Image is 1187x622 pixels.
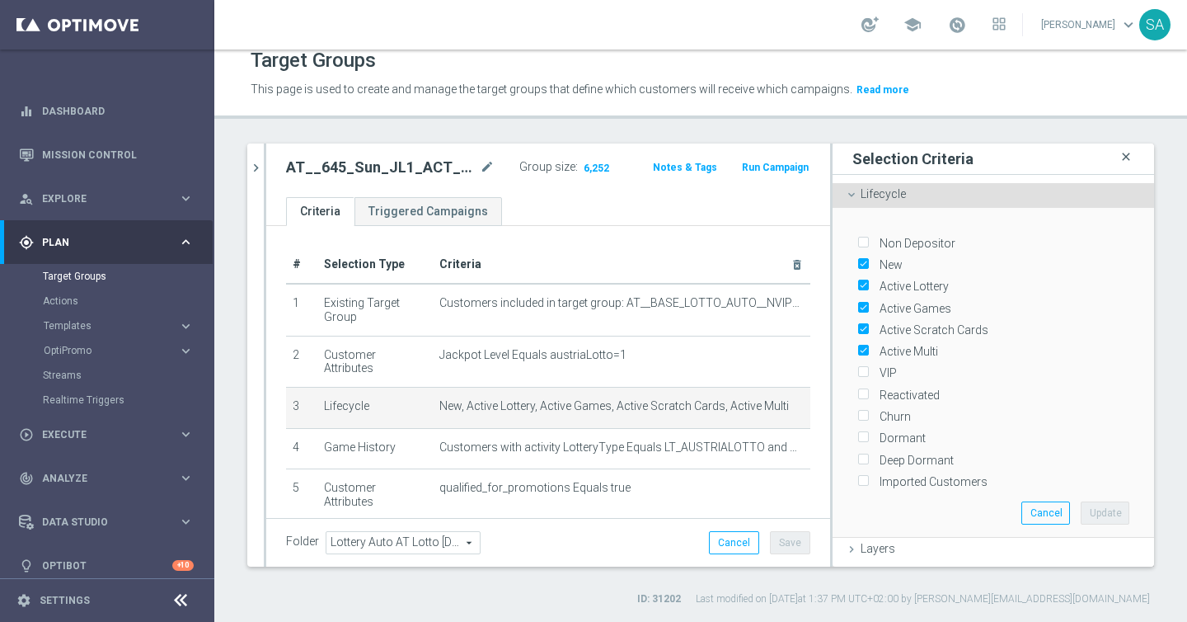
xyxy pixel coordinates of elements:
[19,104,34,119] i: equalizer
[317,428,433,469] td: Game History
[637,592,681,606] label: ID: 31202
[19,235,178,250] div: Plan
[582,162,611,177] span: 6,252
[874,474,988,489] label: Imported Customers
[19,133,194,177] div: Mission Control
[852,149,974,168] h3: Selection Criteria
[44,346,178,356] div: OptiPromo
[42,194,178,204] span: Explore
[42,474,178,483] span: Analyze
[43,313,213,338] div: Templates
[19,235,34,250] i: gps_fixed
[874,388,940,403] label: Reactivated
[43,388,213,412] div: Realtime Triggers
[178,318,194,334] i: keyboard_arrow_right
[42,238,178,247] span: Plan
[855,81,911,99] button: Read more
[317,388,433,429] td: Lifecycle
[286,428,317,469] td: 4
[172,560,194,571] div: +10
[861,187,906,200] span: Lifecycle
[251,49,376,73] h1: Target Groups
[439,399,789,413] span: New, Active Lottery, Active Games, Active Scratch Cards, Active Multi
[874,431,926,445] label: Dormant
[178,426,194,442] i: keyboard_arrow_right
[44,321,178,331] div: Templates
[44,321,162,331] span: Templates
[43,295,171,308] a: Actions
[861,542,895,555] span: Layers
[1118,146,1134,168] i: close
[18,428,195,441] div: play_circle_outline Execute keyboard_arrow_right
[874,453,954,468] label: Deep Dormant
[19,471,178,486] div: Analyze
[519,160,575,174] label: Group size
[286,535,319,549] label: Folder
[251,82,852,96] span: This page is used to create and manage the target groups that define which customers will receive...
[861,566,964,579] span: Customer Attributes
[874,365,897,380] label: VIP
[874,301,951,316] label: Active Games
[286,158,476,177] h2: AT__645_Sun_JL1_ACT_1__NVIP_EMA_AUT_LT
[1139,9,1171,40] div: SA
[18,192,195,205] button: person_search Explore keyboard_arrow_right
[874,409,911,424] label: Churn
[43,270,171,283] a: Target Groups
[286,284,317,336] td: 1
[42,89,194,133] a: Dashboard
[16,593,31,608] i: settings
[317,246,433,284] th: Selection Type
[874,323,988,337] label: Active Scratch Cards
[439,348,626,362] span: Jackpot Level Equals austriaLotto=1
[19,427,178,442] div: Execute
[286,197,354,226] a: Criteria
[286,469,317,521] td: 5
[178,234,194,250] i: keyboard_arrow_right
[43,289,213,313] div: Actions
[42,133,194,177] a: Mission Control
[439,481,631,495] span: qualified_for_promotions Equals true
[43,393,171,407] a: Realtime Triggers
[42,430,178,440] span: Execute
[18,148,195,162] button: Mission Control
[317,469,433,521] td: Customer Attributes
[1081,502,1129,525] button: Update
[178,191,194,206] i: keyboard_arrow_right
[19,558,34,573] i: lightbulb
[18,516,195,529] button: Data Studio keyboard_arrow_right
[43,264,213,289] div: Target Groups
[178,514,194,530] i: keyboard_arrow_right
[696,592,1150,606] label: Last modified on [DATE] at 1:37 PM UTC+02:00 by [PERSON_NAME][EMAIL_ADDRESS][DOMAIN_NAME]
[740,158,810,177] button: Run Campaign
[709,531,759,554] button: Cancel
[44,346,162,356] span: OptiPromo
[791,258,804,271] i: delete_forever
[18,105,195,118] button: equalizer Dashboard
[480,158,495,177] i: mode_edit
[439,441,804,455] span: Customers with activity LotteryType Equals LT_AUSTRIALOTTO and Quantity >= 1, during the previous...
[18,472,195,485] button: track_changes Analyze keyboard_arrow_right
[1021,502,1070,525] button: Cancel
[178,343,194,359] i: keyboard_arrow_right
[286,388,317,429] td: 3
[42,544,172,587] a: Optibot
[43,319,195,332] button: Templates keyboard_arrow_right
[18,559,195,573] button: lightbulb Optibot +10
[40,596,90,606] a: Settings
[874,279,949,294] label: Active Lottery
[286,336,317,388] td: 2
[18,236,195,249] button: gps_fixed Plan keyboard_arrow_right
[43,344,195,357] button: OptiPromo keyboard_arrow_right
[1039,12,1139,37] a: [PERSON_NAME]keyboard_arrow_down
[286,246,317,284] th: #
[19,471,34,486] i: track_changes
[247,144,264,192] button: chevron_right
[770,531,810,554] button: Save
